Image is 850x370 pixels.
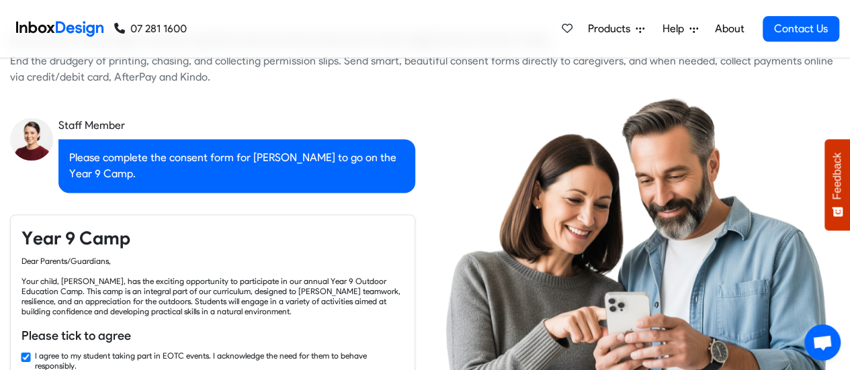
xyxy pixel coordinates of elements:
div: Please complete the consent form for [PERSON_NAME] to go on the Year 9 Camp. [58,139,415,193]
span: Products [588,21,636,37]
div: Staff Member [58,118,415,134]
div: Dear Parents/Guardians, Your child, [PERSON_NAME], has the exciting opportunity to participate in... [22,255,404,316]
a: Open chat [804,324,841,361]
a: 07 281 1600 [114,21,187,37]
span: Feedback [831,152,843,199]
a: Products [583,15,650,42]
span: Help [663,21,689,37]
a: Contact Us [763,16,839,42]
h4: Year 9 Camp [22,226,404,250]
img: staff_avatar.png [10,118,53,160]
button: Feedback - Show survey [824,139,850,230]
div: End the drudgery of printing, chasing, and collecting permission slips. Send smart, beautiful con... [10,53,840,85]
a: Help [657,15,704,42]
label: I agree to my student taking part in EOTC events. I acknowledge the need for them to behave respo... [35,350,404,370]
h6: Please tick to agree [22,326,404,344]
a: About [711,15,748,42]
